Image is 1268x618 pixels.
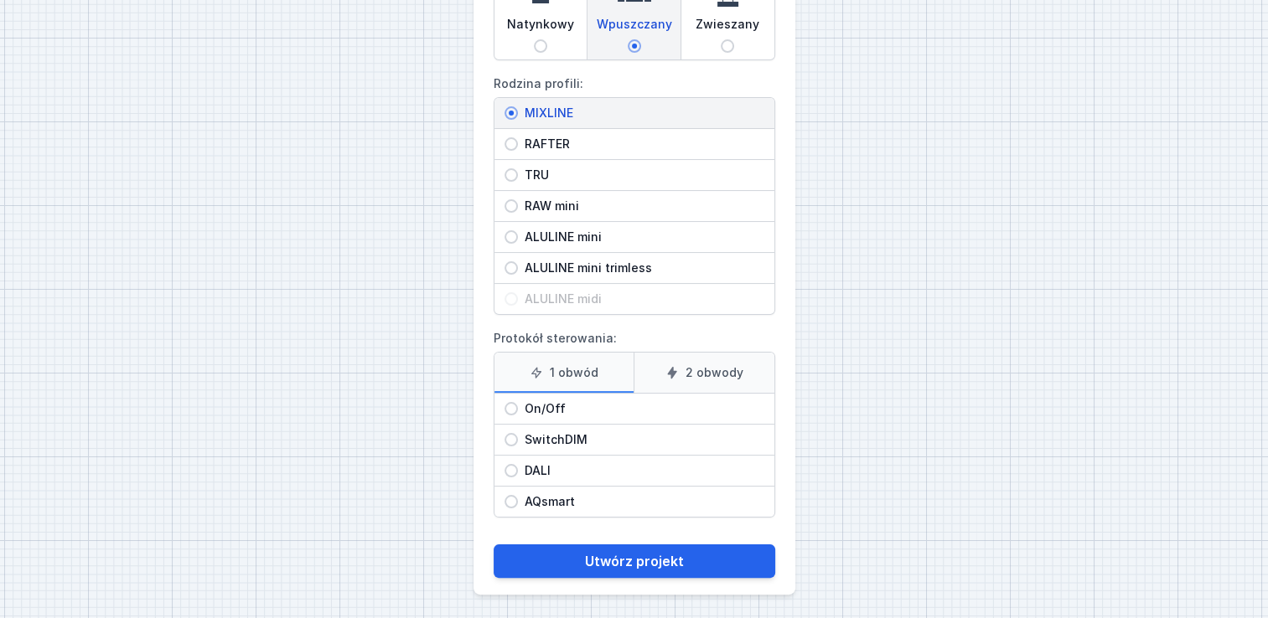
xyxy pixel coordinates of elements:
span: Zwieszany [696,16,759,39]
button: Utwórz projekt [494,544,775,578]
input: ALULINE mini [505,230,518,244]
input: DALI [505,464,518,477]
input: RAW mini [505,199,518,213]
label: Rodzina profili: [494,70,775,315]
span: MIXLINE [518,105,764,121]
span: TRU [518,167,764,183]
input: RAFTER [505,137,518,151]
span: Natynkowy [507,16,574,39]
input: Zwieszany [721,39,734,53]
label: 1 obwód [494,353,634,393]
span: RAW mini [518,198,764,214]
span: Wpuszczany [597,16,672,39]
span: ALULINE mini [518,229,764,245]
span: SwitchDIM [518,431,764,448]
input: ALULINE mini trimless [505,261,518,275]
input: Natynkowy [534,39,547,53]
span: On/Off [518,400,764,417]
input: Wpuszczany [628,39,641,53]
input: On/Off [505,402,518,415]
label: 2 obwody [634,353,774,393]
input: SwitchDIM [505,433,518,446]
input: AQsmart [505,495,518,508]
label: Protokół sterowania: [494,325,775,518]
input: MIXLINE [505,106,518,120]
input: TRU [505,168,518,182]
span: AQsmart [518,493,764,510]
span: RAFTER [518,136,764,152]
span: DALI [518,462,764,479]
span: ALULINE mini trimless [518,260,764,276]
